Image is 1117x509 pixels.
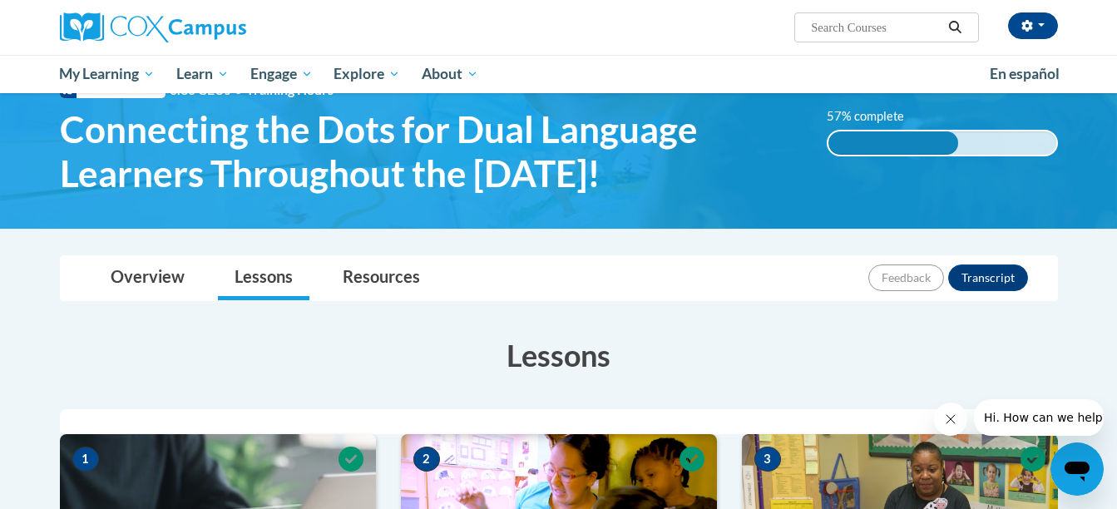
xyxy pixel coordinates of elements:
[990,65,1060,82] span: En español
[827,107,922,126] label: 57% complete
[828,131,958,155] div: 57% complete
[218,256,309,300] a: Lessons
[948,264,1028,291] button: Transcript
[974,399,1104,436] iframe: Message from company
[49,55,166,93] a: My Learning
[176,64,229,84] span: Learn
[166,55,240,93] a: Learn
[60,12,376,42] a: Cox Campus
[422,64,478,84] span: About
[326,256,437,300] a: Resources
[809,17,942,37] input: Search Courses
[72,447,99,472] span: 1
[323,55,411,93] a: Explore
[60,12,246,42] img: Cox Campus
[250,64,313,84] span: Engage
[94,256,201,300] a: Overview
[934,403,967,436] iframe: Close message
[334,64,400,84] span: Explore
[754,447,781,472] span: 3
[1050,442,1104,496] iframe: Button to launch messaging window
[240,55,324,93] a: Engage
[59,64,155,84] span: My Learning
[1008,12,1058,39] button: Account Settings
[411,55,489,93] a: About
[60,334,1058,376] h3: Lessons
[60,107,803,195] span: Connecting the Dots for Dual Language Learners Throughout the [DATE]!
[10,12,135,25] span: Hi. How can we help?
[413,447,440,472] span: 2
[868,264,944,291] button: Feedback
[979,57,1070,91] a: En español
[942,17,967,37] button: Search
[35,55,1083,93] div: Main menu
